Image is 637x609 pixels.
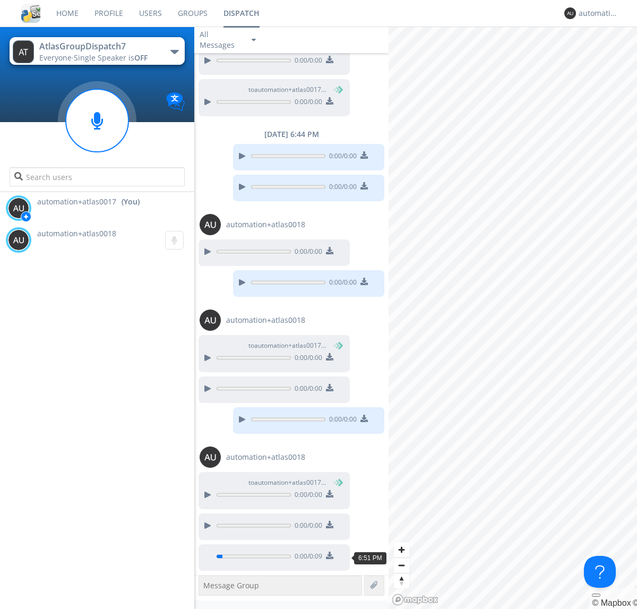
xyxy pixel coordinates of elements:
[291,490,322,502] span: 0:00 / 0:00
[326,247,333,254] img: download media button
[248,85,328,95] span: to automation+atlas0017
[122,196,140,207] div: (You)
[194,129,389,140] div: [DATE] 6:44 PM
[39,40,159,53] div: AtlasGroupDispatch7
[326,97,333,105] img: download media button
[21,4,40,23] img: cddb5a64eb264b2086981ab96f4c1ba7
[291,353,322,365] span: 0:00 / 0:00
[226,219,305,230] span: automation+atlas0018
[394,573,409,588] button: Reset bearing to north
[326,552,333,559] img: download media button
[134,53,148,63] span: OFF
[394,557,409,573] button: Zoom out
[325,182,357,194] span: 0:00 / 0:00
[592,598,631,607] a: Mapbox
[564,7,576,19] img: 373638.png
[248,341,328,350] span: to automation+atlas0017
[326,384,333,391] img: download media button
[579,8,618,19] div: automation+atlas0017
[592,594,600,597] button: Toggle attribution
[37,196,116,207] span: automation+atlas0017
[291,552,322,563] span: 0:00 / 0:09
[8,229,29,251] img: 373638.png
[325,151,357,163] span: 0:00 / 0:00
[360,182,368,190] img: download media button
[325,415,357,426] span: 0:00 / 0:00
[166,92,185,111] img: Translation enabled
[226,315,305,325] span: automation+atlas0018
[392,594,438,606] a: Mapbox logo
[584,556,616,588] iframe: Toggle Customer Support
[291,56,322,67] span: 0:00 / 0:00
[200,214,221,235] img: 373638.png
[360,415,368,422] img: download media button
[394,542,409,557] button: Zoom in
[291,247,322,259] span: 0:00 / 0:00
[74,53,148,63] span: Single Speaker is
[200,310,221,331] img: 373638.png
[39,53,159,63] div: Everyone ·
[291,521,322,533] span: 0:00 / 0:00
[10,167,184,186] input: Search users
[291,384,322,396] span: 0:00 / 0:00
[326,521,333,528] img: download media button
[252,39,256,41] img: caret-down-sm.svg
[360,278,368,285] img: download media button
[13,40,34,63] img: 373638.png
[326,56,333,63] img: download media button
[326,478,342,487] span: (You)
[325,278,357,289] span: 0:00 / 0:00
[291,97,322,109] span: 0:00 / 0:00
[360,151,368,159] img: download media button
[200,29,242,50] div: All Messages
[10,37,184,65] button: AtlasGroupDispatch7Everyone·Single Speaker isOFF
[226,452,305,462] span: automation+atlas0018
[326,490,333,498] img: download media button
[326,353,333,361] img: download media button
[37,228,116,238] span: automation+atlas0018
[200,447,221,468] img: 373638.png
[8,198,29,219] img: 373638.png
[248,478,328,487] span: to automation+atlas0017
[326,85,342,94] span: (You)
[394,558,409,573] span: Zoom out
[358,554,382,562] span: 6:51 PM
[326,341,342,350] span: (You)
